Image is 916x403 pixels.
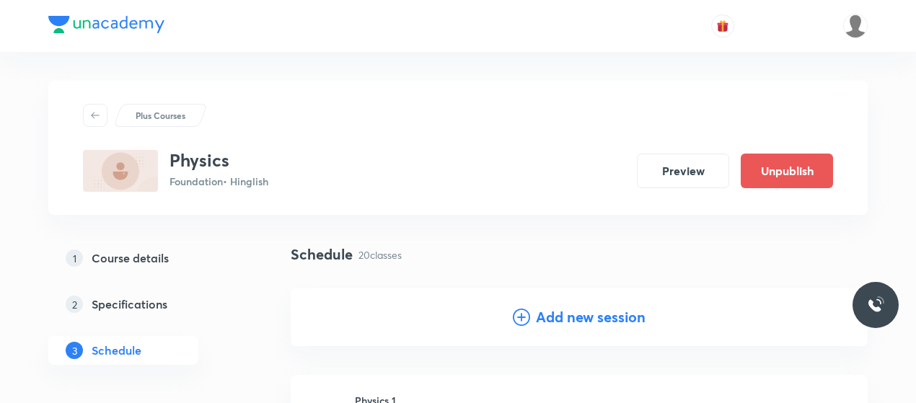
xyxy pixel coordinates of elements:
p: 1 [66,249,83,267]
p: Foundation • Hinglish [169,174,268,189]
img: F4820472-5D11-4DD8-86F4-3A8FE74E54C6_plus.png [83,150,158,192]
img: ttu [867,296,884,314]
a: 2Specifications [48,290,245,319]
h5: Specifications [92,296,167,313]
p: Plus Courses [136,109,185,122]
p: 20 classes [358,247,402,262]
h4: Add new session [536,306,646,328]
a: Company Logo [48,16,164,37]
button: avatar [711,14,734,37]
h4: Schedule [291,244,353,265]
h5: Schedule [92,342,141,359]
p: 2 [66,296,83,313]
img: avatar [716,19,729,32]
p: 3 [66,342,83,359]
img: Add [810,288,868,346]
img: Company Logo [48,16,164,33]
h3: Physics [169,150,268,171]
h5: Course details [92,249,169,267]
a: 1Course details [48,244,245,273]
img: Dhirendra singh [843,14,868,38]
button: Unpublish [741,154,833,188]
button: Preview [637,154,729,188]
